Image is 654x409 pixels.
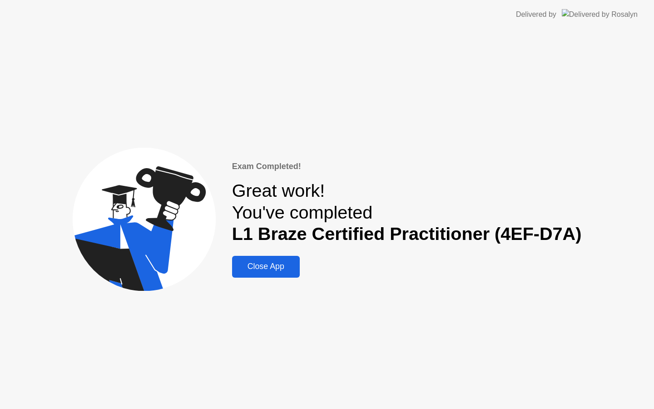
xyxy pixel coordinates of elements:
div: Close App [235,262,297,271]
div: Delivered by [516,9,556,20]
button: Close App [232,256,300,278]
b: L1 Braze Certified Practitioner (4EF-D7A) [232,224,582,244]
img: Delivered by Rosalyn [562,9,638,20]
div: Great work! You've completed [232,180,582,245]
div: Exam Completed! [232,160,582,173]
